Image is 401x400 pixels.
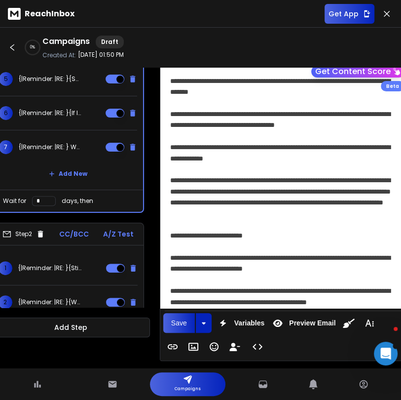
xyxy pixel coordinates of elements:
[374,342,398,365] iframe: Intercom live chat
[325,4,374,24] button: Get App
[163,313,195,333] button: Save
[2,230,45,239] div: Step 2
[18,298,81,306] p: {|Reminder: |RE: }{What if you just replied?|This takes 5 seconds|Let’s make this easy}
[62,197,93,205] p: days, then
[19,75,82,83] p: {|Reminder: |RE: }{Saw your profile {{firstName}}|{ {{firstName}} y|Y}ou popped up...|Quick quest...
[19,143,82,151] p: {|Reminder: |RE: } What will you do?
[41,164,95,184] button: Add New
[175,384,201,394] p: Campaigns
[248,337,267,357] button: Code View
[214,313,267,333] button: Variables
[19,109,82,117] p: {|Reminder: |RE: }{If I offered {U|you} ${6|4|5}{0|1|2|3|4|5|6|7|8|9}{0|1|2|3|4|5|6|7|8|9}/day no...
[30,44,35,50] p: 0 %
[18,264,81,272] p: {|Reminder: |RE: }{Still curious?|Haven’t replied yet…|This part is wild|Forgot to reply?}
[287,319,337,327] span: Preview Email
[42,36,90,48] h1: Campaigns
[268,313,337,333] button: Preview Email
[59,229,89,239] p: CC/BCC
[232,319,267,327] span: Variables
[25,8,74,20] p: ReachInbox
[42,51,76,59] p: Created At:
[3,197,26,205] p: Wait for
[78,51,124,59] p: [DATE] 01:50 PM
[360,313,379,333] button: More Text
[96,36,124,48] div: Draft
[103,229,134,239] p: A/Z Test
